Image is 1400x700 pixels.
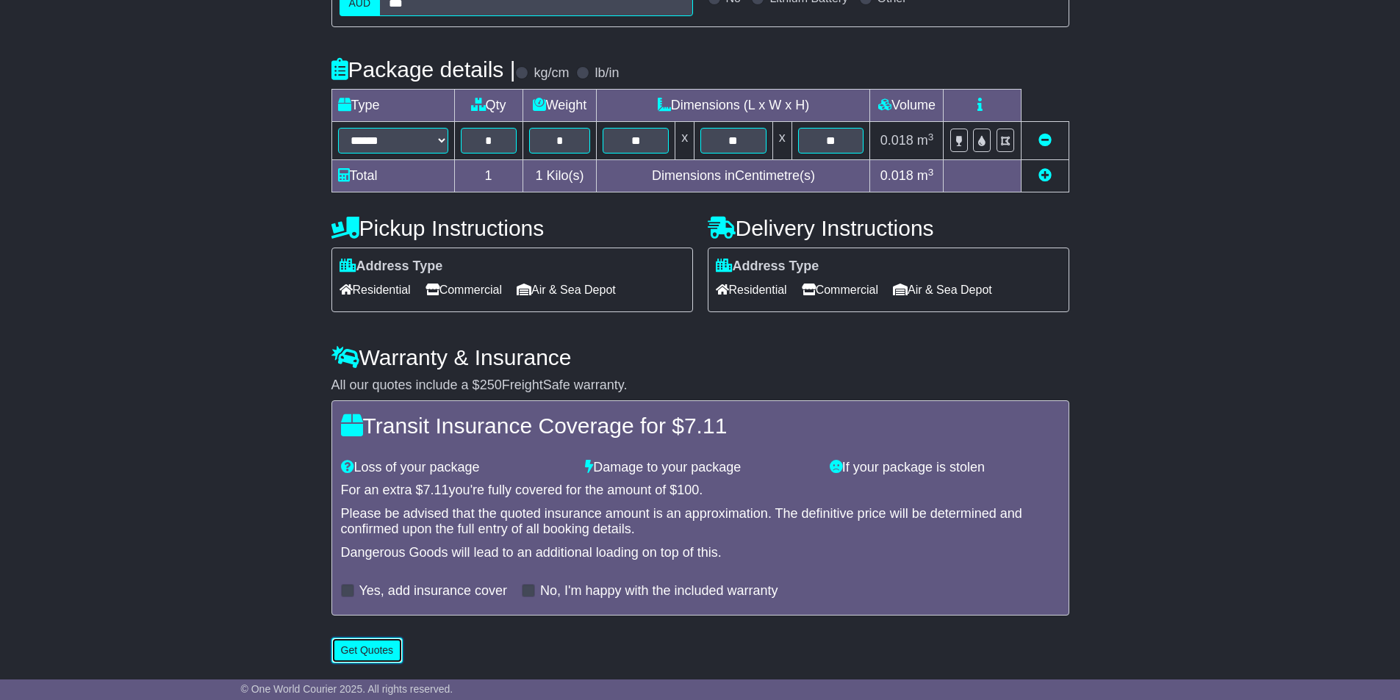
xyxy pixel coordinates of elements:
[708,216,1069,240] h4: Delivery Instructions
[523,90,597,122] td: Weight
[880,133,913,148] span: 0.018
[426,278,502,301] span: Commercial
[870,90,944,122] td: Volume
[534,65,569,82] label: kg/cm
[341,483,1060,499] div: For an extra $ you're fully covered for the amount of $ .
[341,545,1060,561] div: Dangerous Goods will lead to an additional loading on top of this.
[331,378,1069,394] div: All our quotes include a $ FreightSafe warranty.
[241,683,453,695] span: © One World Courier 2025. All rights reserved.
[1038,133,1052,148] a: Remove this item
[340,259,443,275] label: Address Type
[880,168,913,183] span: 0.018
[331,216,693,240] h4: Pickup Instructions
[928,131,934,142] sup: 3
[822,460,1067,476] div: If your package is stolen
[893,278,992,301] span: Air & Sea Depot
[802,278,878,301] span: Commercial
[359,583,507,599] label: Yes, add insurance cover
[597,90,870,122] td: Dimensions (L x W x H)
[454,90,523,122] td: Qty
[331,90,454,122] td: Type
[331,57,516,82] h4: Package details |
[523,160,597,192] td: Kilo(s)
[917,168,934,183] span: m
[928,167,934,178] sup: 3
[334,460,578,476] div: Loss of your package
[340,278,411,301] span: Residential
[684,414,727,438] span: 7.11
[578,460,822,476] div: Damage to your package
[423,483,449,497] span: 7.11
[1038,168,1052,183] a: Add new item
[517,278,616,301] span: Air & Sea Depot
[454,160,523,192] td: 1
[331,160,454,192] td: Total
[595,65,619,82] label: lb/in
[772,122,791,160] td: x
[917,133,934,148] span: m
[540,583,778,599] label: No, I'm happy with the included warranty
[341,506,1060,538] div: Please be advised that the quoted insurance amount is an approximation. The definitive price will...
[716,259,819,275] label: Address Type
[675,122,694,160] td: x
[535,168,542,183] span: 1
[597,160,870,192] td: Dimensions in Centimetre(s)
[331,638,403,663] button: Get Quotes
[677,483,699,497] span: 100
[716,278,787,301] span: Residential
[341,414,1060,438] h4: Transit Insurance Coverage for $
[480,378,502,392] span: 250
[331,345,1069,369] h4: Warranty & Insurance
